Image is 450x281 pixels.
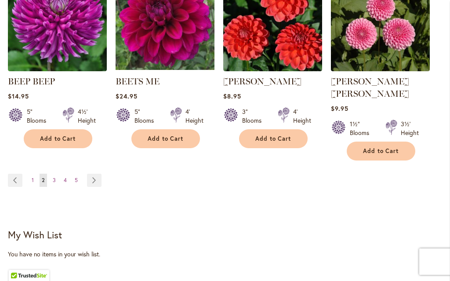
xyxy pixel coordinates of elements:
span: 1 [32,177,34,183]
iframe: Launch Accessibility Center [7,250,31,274]
div: 4' Height [185,107,203,125]
span: Add to Cart [255,135,291,142]
div: 5" Blooms [27,107,52,125]
button: Add to Cart [347,142,415,161]
span: $8.95 [223,92,241,100]
a: BEEP BEEP [8,76,55,87]
span: Add to Cart [363,147,399,155]
a: 4 [62,174,69,187]
a: BEETS ME [116,76,160,87]
button: Add to Cart [239,129,308,148]
a: [PERSON_NAME] [223,76,301,87]
button: Add to Cart [131,129,200,148]
span: Add to Cart [40,135,76,142]
div: You have no items in your wish list. [8,250,442,259]
span: 4 [64,177,67,183]
a: BETTY ANNE [331,65,430,73]
span: $14.95 [8,92,29,100]
strong: My Wish List [8,228,62,241]
a: [PERSON_NAME] [PERSON_NAME] [331,76,409,99]
div: 3" Blooms [242,107,267,125]
span: 2 [42,177,45,183]
a: 5 [73,174,80,187]
a: BENJAMIN MATTHEW [223,65,322,73]
a: BEETS ME [116,65,214,73]
button: Add to Cart [24,129,92,148]
span: Add to Cart [148,135,184,142]
a: 3 [51,174,58,187]
div: 5" Blooms [134,107,160,125]
span: 3 [53,177,56,183]
div: 4' Height [293,107,311,125]
div: 4½' Height [78,107,96,125]
span: $24.95 [116,92,138,100]
div: 3½' Height [401,120,419,137]
a: BEEP BEEP [8,65,107,73]
div: 1½" Blooms [350,120,375,137]
span: $9.95 [331,104,348,113]
a: 1 [29,174,36,187]
span: 5 [75,177,78,183]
